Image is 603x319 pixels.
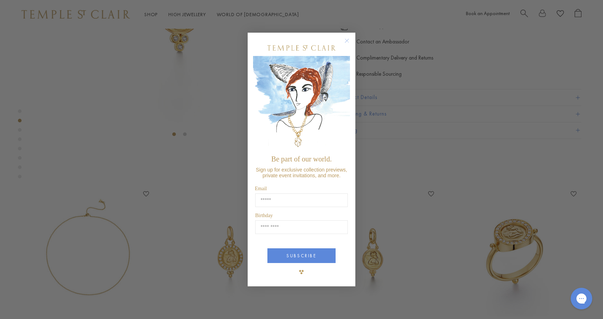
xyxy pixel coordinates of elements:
[271,155,332,163] span: Be part of our world.
[253,56,350,152] img: c4a9eb12-d91a-4d4a-8ee0-386386f4f338.jpeg
[256,167,347,178] span: Sign up for exclusive collection previews, private event invitations, and more.
[567,285,596,312] iframe: Gorgias live chat messenger
[346,40,355,49] button: Close dialog
[255,186,267,191] span: Email
[255,193,348,207] input: Email
[294,265,309,279] img: TSC
[267,45,336,51] img: Temple St. Clair
[267,248,336,263] button: SUBSCRIBE
[255,213,273,218] span: Birthday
